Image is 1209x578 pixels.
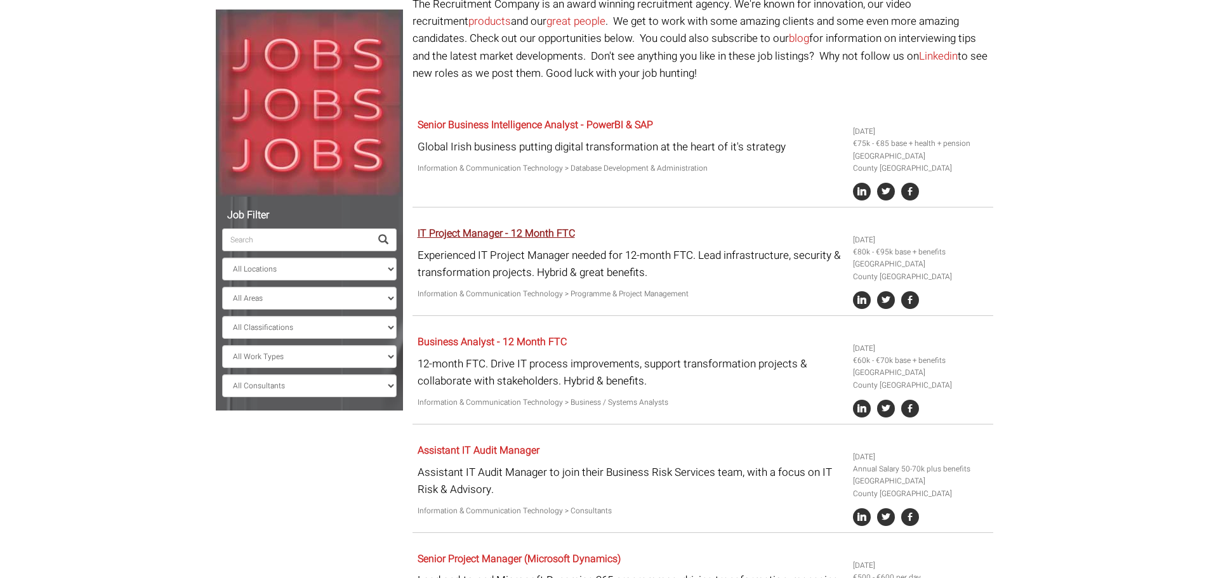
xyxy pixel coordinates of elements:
li: [GEOGRAPHIC_DATA] County [GEOGRAPHIC_DATA] [853,475,989,499]
p: Information & Communication Technology > Business / Systems Analysts [418,397,843,409]
li: [DATE] [853,126,989,138]
p: Global Irish business putting digital transformation at the heart of it's strategy [418,138,843,155]
a: Assistant IT Audit Manager [418,443,539,458]
p: Information & Communication Technology > Database Development & Administration [418,162,843,174]
li: €75k - €85 base + health + pension [853,138,989,150]
li: [GEOGRAPHIC_DATA] County [GEOGRAPHIC_DATA] [853,258,989,282]
li: [GEOGRAPHIC_DATA] County [GEOGRAPHIC_DATA] [853,367,989,391]
li: [GEOGRAPHIC_DATA] County [GEOGRAPHIC_DATA] [853,150,989,174]
a: blog [789,30,809,46]
a: Linkedin [919,48,958,64]
p: Experienced IT Project Manager needed for 12-month FTC. Lead infrastructure, security & transform... [418,247,843,281]
input: Search [222,228,371,251]
a: Senior Project Manager (Microsoft Dynamics) [418,551,621,567]
p: Information & Communication Technology > Programme & Project Management [418,288,843,300]
h5: Job Filter [222,210,397,221]
p: Assistant IT Audit Manager to join their Business Risk Services team, with a focus on IT Risk & A... [418,464,843,498]
li: [DATE] [853,234,989,246]
p: 12-month FTC. Drive IT process improvements, support transformation projects & collaborate with s... [418,355,843,390]
li: [DATE] [853,343,989,355]
li: [DATE] [853,560,989,572]
li: €60k - €70k base + benefits [853,355,989,367]
a: Business Analyst - 12 Month FTC [418,334,567,350]
img: Jobs, Jobs, Jobs [216,10,403,197]
a: IT Project Manager - 12 Month FTC [418,226,575,241]
a: Senior Business Intelligence Analyst - PowerBI & SAP [418,117,653,133]
li: [DATE] [853,451,989,463]
a: great people [546,13,605,29]
li: Annual Salary 50-70k plus benefits [853,463,989,475]
a: products [468,13,511,29]
li: €80k - €95k base + benefits [853,246,989,258]
p: Information & Communication Technology > Consultants [418,505,843,517]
